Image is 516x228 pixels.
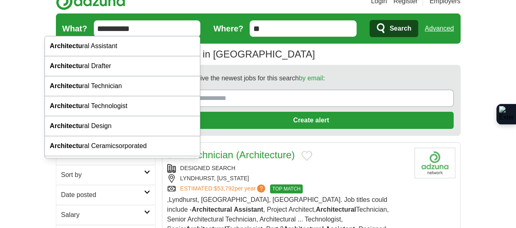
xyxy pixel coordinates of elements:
[56,49,315,60] h1: Architectural Assistant Jobs in [GEOGRAPHIC_DATA]
[56,165,155,185] a: Sort by
[50,62,82,69] strong: Architectu
[499,106,514,122] img: Extension Icon
[169,112,454,129] button: Create alert
[370,20,418,37] button: Search
[45,76,200,96] div: ral Technician
[213,22,243,35] label: Where?
[414,148,455,178] img: Company logo
[299,75,323,82] a: by email
[62,22,87,35] label: What?
[167,149,295,160] a: BIM Technician (Architecture)
[270,184,302,193] span: TOP MATCH
[167,164,408,173] div: DESIGNED SEARCH
[301,151,312,161] button: Add to favorite jobs
[50,102,82,109] strong: Architectu
[234,206,263,213] strong: Assistant
[390,20,411,37] span: Search
[61,210,144,220] h2: Salary
[214,185,235,192] span: $53,792
[45,156,200,176] div: Landscape re
[50,82,82,89] strong: Architectu
[45,116,200,136] div: ral Design
[425,20,454,37] a: Advanced
[316,206,356,213] strong: Architectural
[56,185,155,205] a: Date posted
[45,96,200,116] div: ral Technologist
[167,174,408,183] div: LYNDHURST, [US_STATE]
[192,206,232,213] strong: Architectural
[257,184,265,193] span: ?
[45,56,200,76] div: ral Drafter
[185,73,325,83] span: Receive the newest jobs for this search :
[56,205,155,225] a: Salary
[61,190,144,200] h2: Date posted
[50,42,82,49] strong: Architectu
[180,184,267,193] a: ESTIMATED:$53,792per year?
[50,122,82,129] strong: Architectu
[50,142,82,149] strong: Architectu
[45,36,200,56] div: ral Assistant
[61,170,144,180] h2: Sort by
[45,136,200,156] div: ral Ceramicsorporated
